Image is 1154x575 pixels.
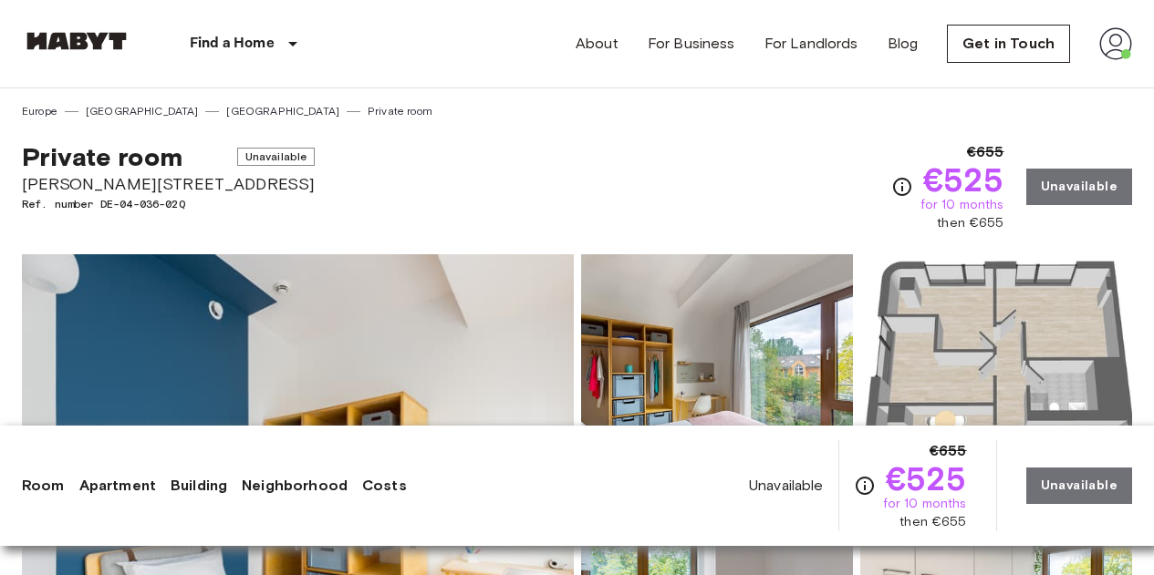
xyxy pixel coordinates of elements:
a: [GEOGRAPHIC_DATA] [86,103,199,119]
a: For Landlords [764,33,858,55]
img: Habyt [22,32,131,50]
span: for 10 months [883,495,967,513]
a: About [576,33,619,55]
a: Get in Touch [947,25,1070,63]
span: Ref. number DE-04-036-02Q [22,196,315,212]
svg: Check cost overview for full price breakdown. Please note that discounts apply to new joiners onl... [854,475,876,497]
span: €525 [886,462,967,495]
a: [GEOGRAPHIC_DATA] [226,103,339,119]
a: Private room [368,103,432,119]
span: €655 [930,440,967,462]
img: Picture of unit DE-04-036-02Q [581,254,853,493]
span: Private room [22,141,182,172]
a: Room [22,475,65,497]
span: [PERSON_NAME][STREET_ADDRESS] [22,172,315,196]
span: then €655 [937,214,1003,232]
a: Building [171,475,227,497]
a: Costs [362,475,407,497]
svg: Check cost overview for full price breakdown. Please note that discounts apply to new joiners onl... [891,176,913,198]
a: For Business [648,33,735,55]
img: Picture of unit DE-04-036-02Q [860,254,1132,493]
span: Unavailable [237,148,316,166]
span: for 10 months [920,196,1004,214]
a: Apartment [79,475,156,497]
img: avatar [1099,27,1132,60]
span: Unavailable [749,476,824,496]
span: then €655 [899,513,966,531]
a: Europe [22,103,57,119]
p: Find a Home [190,33,275,55]
span: €655 [967,141,1004,163]
span: €525 [923,163,1004,196]
a: Blog [888,33,919,55]
a: Neighborhood [242,475,348,497]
